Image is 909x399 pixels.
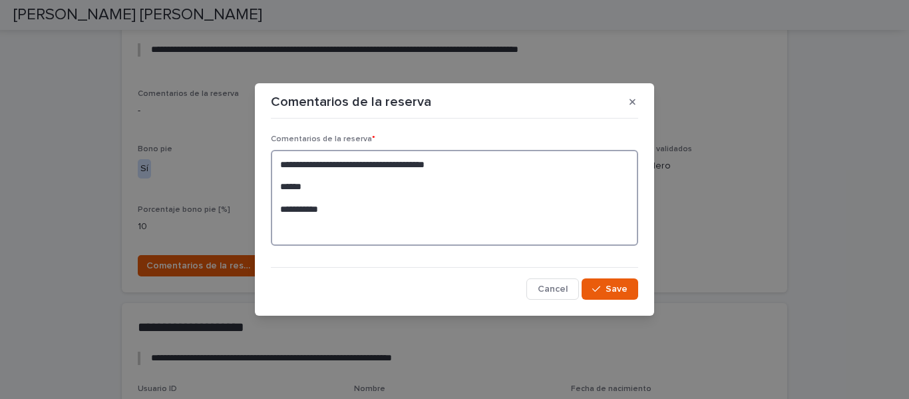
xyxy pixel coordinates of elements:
span: Save [606,284,628,294]
span: Cancel [538,284,568,294]
button: Cancel [526,278,579,300]
button: Save [582,278,638,300]
p: Comentarios de la reserva [271,94,431,110]
span: Comentarios de la reserva [271,135,375,143]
